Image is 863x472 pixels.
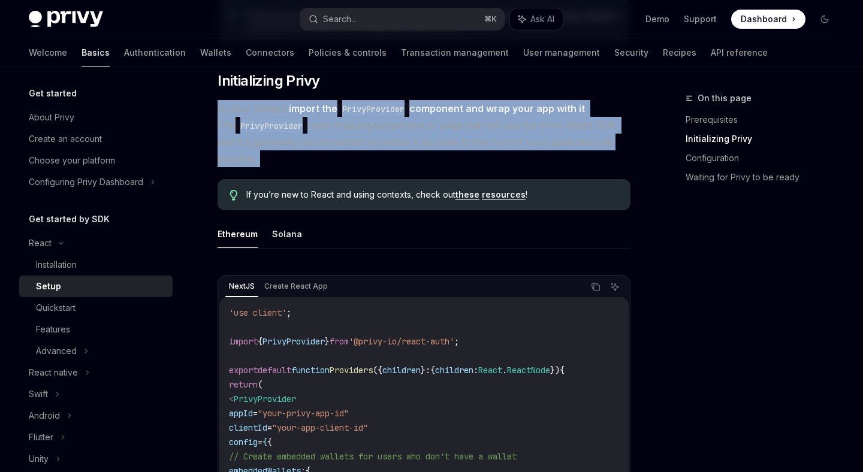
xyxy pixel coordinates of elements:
[325,336,330,347] span: }
[258,408,349,419] span: "your-privy-app-id"
[741,13,787,25] span: Dashboard
[286,307,291,318] span: ;
[29,236,52,250] div: React
[330,336,349,347] span: from
[686,110,844,129] a: Prerequisites
[218,100,630,167] span: In your project, . The must wrap component or page that will use the Privy React SDK, and it is g...
[731,10,805,29] a: Dashboard
[200,38,231,67] a: Wallets
[262,437,267,447] span: {
[229,307,286,318] span: 'use client'
[272,422,368,433] span: "your-app-client-id"
[229,365,258,376] span: export
[82,38,110,67] a: Basics
[435,365,473,376] span: children
[29,132,102,146] div: Create an account
[225,279,258,294] div: NextJS
[236,119,307,132] code: PrivyProvider
[229,336,258,347] span: import
[29,365,78,380] div: React native
[588,279,604,295] button: Copy the contents from the code block
[19,128,173,150] a: Create an account
[258,365,291,376] span: default
[253,408,258,419] span: =
[229,437,258,447] span: config
[272,220,302,248] button: Solana
[401,38,509,67] a: Transaction management
[815,10,834,29] button: Toggle dark mode
[337,102,409,116] code: PrivyProvider
[246,38,294,67] a: Connectors
[686,168,844,187] a: Waiting for Privy to be ready
[29,86,77,101] h5: Get started
[663,38,696,67] a: Recipes
[229,422,267,433] span: clientId
[289,102,585,114] strong: import the component and wrap your app with it
[19,276,173,297] a: Setup
[645,13,669,25] a: Demo
[291,365,330,376] span: function
[349,336,454,347] span: '@privy-io/react-auth'
[29,212,110,226] h5: Get started by SDK
[36,258,77,272] div: Installation
[330,365,373,376] span: Providers
[550,365,560,376] span: })
[29,387,48,401] div: Swift
[29,38,67,67] a: Welcome
[19,254,173,276] a: Installation
[218,71,319,90] span: Initializing Privy
[36,279,61,294] div: Setup
[614,38,648,67] a: Security
[382,365,421,376] span: children
[234,394,296,404] span: PrivyProvider
[258,437,262,447] span: =
[484,14,497,24] span: ⌘ K
[246,189,618,201] span: If you’re new to React and using contexts, check out !
[229,379,258,390] span: return
[686,129,844,149] a: Initializing Privy
[502,365,507,376] span: .
[530,13,554,25] span: Ask AI
[686,149,844,168] a: Configuration
[473,365,478,376] span: :
[267,437,272,447] span: {
[309,38,387,67] a: Policies & controls
[267,422,272,433] span: =
[698,91,752,105] span: On this page
[478,365,502,376] span: React
[373,365,382,376] span: ({
[523,38,600,67] a: User management
[29,452,49,466] div: Unity
[124,38,186,67] a: Authentication
[19,107,173,128] a: About Privy
[454,336,459,347] span: ;
[36,344,77,358] div: Advanced
[258,379,262,390] span: (
[29,175,143,189] div: Configuring Privy Dashboard
[36,301,76,315] div: Quickstart
[300,8,503,30] button: Search...⌘K
[19,150,173,171] a: Choose your platform
[29,153,115,168] div: Choose your platform
[607,279,623,295] button: Ask AI
[684,13,717,25] a: Support
[29,11,103,28] img: dark logo
[261,279,331,294] div: Create React App
[258,336,262,347] span: {
[510,8,563,30] button: Ask AI
[426,365,430,376] span: :
[711,38,768,67] a: API reference
[218,220,258,248] button: Ethereum
[19,319,173,340] a: Features
[507,365,550,376] span: ReactNode
[482,189,526,200] a: resources
[36,322,70,337] div: Features
[421,365,426,376] span: }
[323,12,357,26] div: Search...
[29,110,74,125] div: About Privy
[262,336,325,347] span: PrivyProvider
[229,451,517,462] span: // Create embedded wallets for users who don't have a wallet
[229,408,253,419] span: appId
[29,409,60,423] div: Android
[229,394,234,404] span: <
